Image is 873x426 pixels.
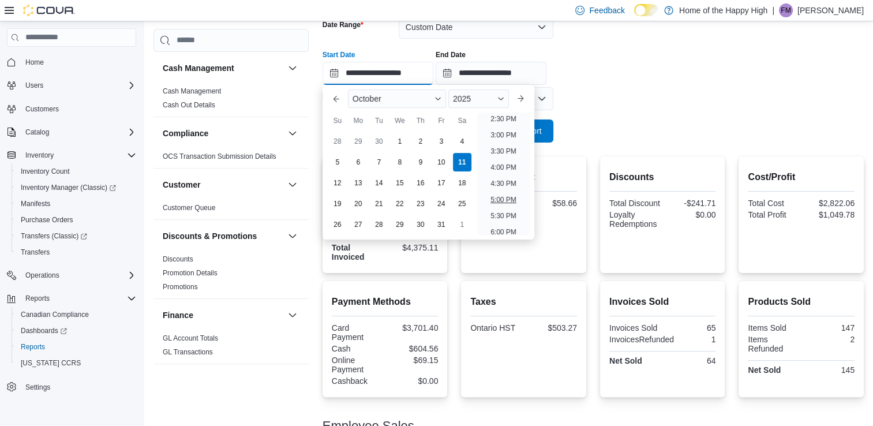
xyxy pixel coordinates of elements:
span: Dashboards [16,324,136,338]
label: Date Range [323,20,364,29]
div: Finance [153,331,309,364]
p: [PERSON_NAME] [797,3,864,17]
span: OCS Transaction Submission Details [163,152,276,161]
span: Cash Management [163,87,221,96]
button: Next month [511,89,530,108]
button: Reports [2,290,141,307]
button: Customer [286,178,299,192]
button: Inventory Count [12,163,141,180]
a: Dashboards [16,324,72,338]
a: Promotion Details [163,269,218,277]
h2: Discounts [609,170,716,184]
a: Transfers [16,245,54,259]
button: Transfers [12,244,141,260]
li: 3:30 PM [486,144,521,158]
div: Items Refunded [748,335,799,353]
a: Reports [16,340,50,354]
a: Home [21,55,48,69]
h2: Cost/Profit [748,170,855,184]
div: $69.15 [387,356,438,365]
img: Cova [23,5,75,16]
a: Manifests [16,197,55,211]
h3: Finance [163,309,193,321]
div: day-12 [328,174,347,192]
button: Catalog [21,125,54,139]
div: day-10 [432,153,451,171]
div: day-27 [349,215,368,234]
span: Users [21,79,136,92]
h2: Taxes [470,295,577,309]
p: | [772,3,774,17]
a: GL Transactions [163,348,213,356]
div: 2 [804,335,855,344]
button: Operations [2,267,141,283]
div: day-2 [411,132,430,151]
div: day-11 [453,153,471,171]
span: Washington CCRS [16,356,136,370]
a: Inventory Manager (Classic) [16,181,121,195]
div: $2,822.06 [804,199,855,208]
span: Manifests [21,199,50,208]
div: day-5 [328,153,347,171]
div: $503.27 [526,323,577,332]
span: Inventory Count [21,167,70,176]
button: Users [21,79,48,92]
div: Total Discount [609,199,660,208]
span: Customers [25,104,59,114]
div: Su [328,111,347,130]
span: FM [781,3,790,17]
span: Home [25,58,44,67]
span: Operations [25,271,59,280]
a: Cash Management [163,87,221,95]
h3: Cash Management [163,62,234,74]
span: Catalog [25,128,49,137]
span: Feedback [589,5,624,16]
a: Inventory Manager (Classic) [12,180,141,196]
a: Purchase Orders [16,213,78,227]
div: Total Profit [748,210,799,219]
button: Cash Management [163,62,283,74]
button: Operations [21,268,64,282]
button: Settings [2,378,141,395]
li: 4:30 PM [486,177,521,190]
div: day-29 [349,132,368,151]
li: 5:00 PM [486,193,521,207]
div: $0.00 [665,210,715,219]
h2: Products Sold [748,295,855,309]
span: Settings [25,383,50,392]
span: Inventory Manager (Classic) [21,183,116,192]
a: Promotions [163,283,198,291]
span: Reports [25,294,50,303]
span: Canadian Compliance [16,308,136,322]
a: Discounts [163,255,193,263]
a: Inventory Count [16,165,74,178]
div: day-22 [391,195,409,213]
div: Tu [370,111,388,130]
span: Transfers [21,248,50,257]
div: day-4 [453,132,471,151]
button: Customer [163,179,283,190]
li: 6:00 PM [486,225,521,239]
button: Manifests [12,196,141,212]
span: Transfers (Classic) [16,229,136,243]
div: 1 [679,335,715,344]
div: day-6 [349,153,368,171]
div: October, 2025 [327,131,473,235]
a: [US_STATE] CCRS [16,356,85,370]
div: Cash Management [153,84,309,117]
span: Canadian Compliance [21,310,89,319]
button: Compliance [163,128,283,139]
div: day-19 [328,195,347,213]
div: Button. Open the month selector. October is currently selected. [348,89,446,108]
button: Reports [21,292,54,305]
button: Catalog [2,124,141,140]
button: Cash Management [286,61,299,75]
span: GL Transactions [163,347,213,357]
div: day-18 [453,174,471,192]
div: 145 [804,365,855,375]
div: $604.56 [387,344,438,353]
div: $1,049.78 [804,210,855,219]
strong: Net Sold [748,365,781,375]
span: Promotions [163,282,198,292]
span: Reports [16,340,136,354]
